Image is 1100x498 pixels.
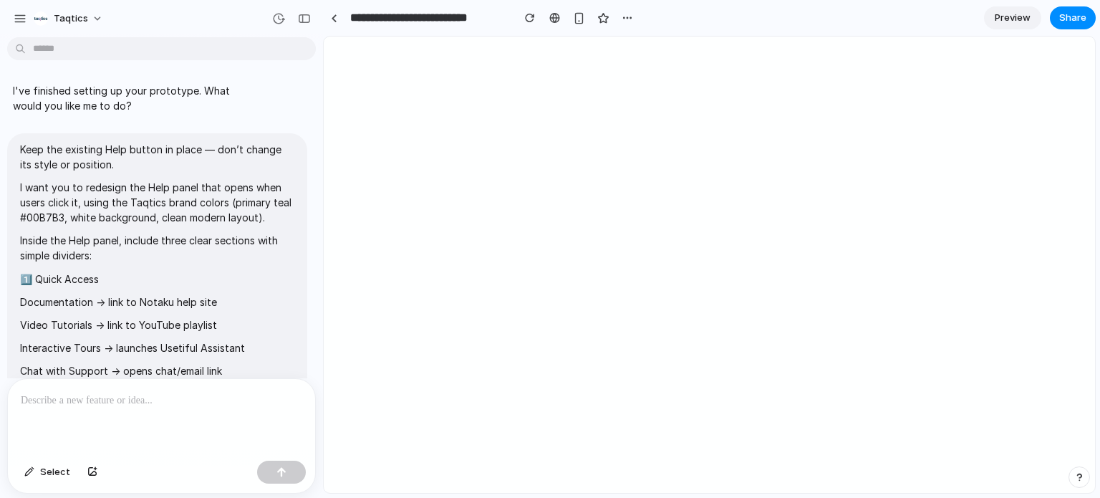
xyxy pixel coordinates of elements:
p: I want you to redesign the Help panel that opens when users click it, using the Taqtics brand col... [20,180,294,225]
span: Select [40,465,70,479]
p: Chat with Support → opens chat/email link [20,363,294,378]
p: Interactive Tours → launches Usetiful Assistant [20,340,294,355]
p: 1️⃣ Quick Access [20,272,294,287]
button: Share [1050,6,1096,29]
p: Keep the existing Help button in place — don’t change its style or position. [20,142,294,172]
p: Video Tutorials → link to YouTube playlist [20,317,294,332]
span: Preview [995,11,1031,25]
a: Preview [984,6,1041,29]
p: Documentation → link to Notaku help site [20,295,294,310]
span: Share [1059,11,1086,25]
button: Taqtics [28,7,110,30]
p: I've finished setting up your prototype. What would you like me to do? [13,83,253,113]
p: Inside the Help panel, include three clear sections with simple dividers: [20,233,294,263]
button: Select [17,461,77,484]
span: Taqtics [54,11,88,26]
